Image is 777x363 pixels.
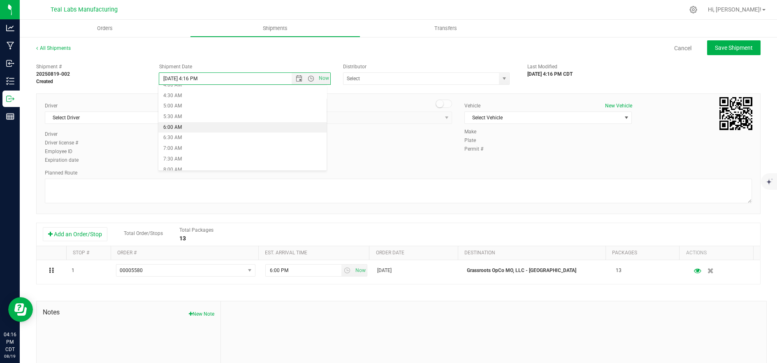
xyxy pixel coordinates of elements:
span: select [341,265,353,276]
li: 4:00 AM [158,80,327,91]
a: Cancel [674,44,691,52]
a: Order # [117,250,137,256]
a: Shipments [190,20,360,37]
a: Destination [464,250,495,256]
div: Manage settings [688,6,698,14]
a: Orders [20,20,190,37]
li: 4:30 AM [158,91,327,101]
span: select [353,265,367,276]
a: Stop # [73,250,89,256]
span: Transfers [423,25,468,32]
span: 13 [616,267,622,275]
inline-svg: Analytics [6,24,14,32]
label: Shipment Date [159,63,192,70]
span: [DATE] [377,267,392,275]
label: Expiration date [45,156,86,164]
span: Set Current date [354,265,368,277]
p: Grassroots OpCo MO, LLC - [GEOGRAPHIC_DATA] [467,267,606,275]
span: Total Order/Stops [124,230,163,236]
button: Add an Order/Stop [43,227,107,241]
label: Plate [464,137,489,144]
span: Select Vehicle [465,112,621,123]
li: 7:30 AM [158,154,327,165]
img: Scan me! [719,97,752,130]
p: 04:16 PM CDT [4,331,16,353]
label: Driver license # [45,139,86,147]
label: Driver [45,102,58,109]
a: Order date [376,250,404,256]
label: Distributor [343,63,366,70]
li: 7:00 AM [158,143,327,154]
a: All Shipments [36,45,71,51]
span: select [245,265,255,276]
label: Vehicle [464,102,480,109]
li: 6:00 AM [158,122,327,133]
strong: Created [36,79,53,84]
label: Make [464,128,489,135]
button: New Note [189,310,214,318]
span: Teal Labs Manufacturing [51,6,118,13]
inline-svg: Inbound [6,59,14,67]
a: Transfers [360,20,531,37]
inline-svg: Inventory [6,77,14,85]
strong: 20250819-002 [36,71,70,77]
span: Notes [43,307,214,317]
label: Driver [45,130,86,138]
span: Open the time view [304,75,318,82]
span: 1 [72,267,74,275]
strong: [DATE] 4:16 PM CDT [527,71,573,77]
button: New Vehicle [605,102,632,109]
span: 00005580 [120,268,143,273]
li: 8:00 AM [158,165,327,175]
span: select [621,112,631,123]
span: Shipments [252,25,299,32]
iframe: Resource center [8,297,33,322]
p: 08/19 [4,353,16,359]
input: Select [343,73,494,84]
label: Employee ID [45,148,86,155]
th: Actions [679,246,753,260]
inline-svg: Outbound [6,95,14,103]
span: select [499,73,509,84]
span: Orders [86,25,124,32]
li: 5:00 AM [158,101,327,112]
inline-svg: Manufacturing [6,42,14,50]
span: Total Packages [179,227,213,233]
button: Save Shipment [707,40,761,55]
strong: 13 [179,235,186,242]
inline-svg: Reports [6,112,14,121]
li: 6:30 AM [158,133,327,143]
li: 5:30 AM [158,112,327,122]
a: Est. arrival time [265,250,307,256]
span: Hi, [PERSON_NAME]! [708,6,761,13]
label: Permit # [464,145,489,153]
a: Packages [612,250,637,256]
span: Set Current date [317,72,331,84]
span: Open the date view [292,75,306,82]
span: Planned Route [45,170,77,176]
span: Shipment # [36,63,146,70]
qrcode: 20250819-002 [719,97,752,130]
span: Select Driver [45,112,202,123]
span: Save Shipment [715,44,753,51]
label: Last Modified [527,63,557,70]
